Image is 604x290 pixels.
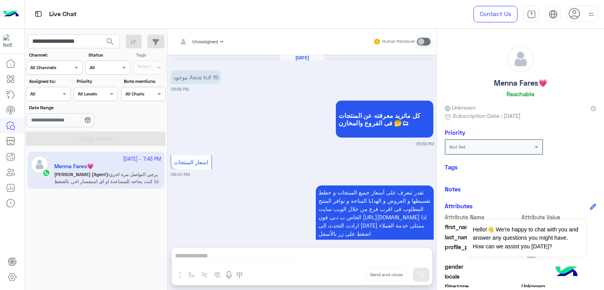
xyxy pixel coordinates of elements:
[445,243,520,261] span: profile_pic
[29,51,82,59] label: Channel:
[449,144,466,150] b: Not Set
[445,129,465,136] h6: Priority
[586,9,596,19] img: profile
[101,35,120,51] button: search
[527,10,536,19] img: tab
[366,268,407,281] button: Send and close
[523,6,539,22] a: tab
[445,262,520,271] span: gender
[445,213,520,221] span: Attribute Name
[553,259,580,286] img: hulul-logo.png
[29,104,117,111] label: Date Range
[453,112,521,120] span: Subscription Date : [DATE]
[445,103,475,112] span: Unknown
[494,79,547,88] h5: Menna Fares💗
[171,171,190,178] small: 06:00 PM
[445,185,461,193] h6: Notes
[3,6,19,22] img: Logo
[171,70,221,84] p: 17/9/2025, 5:59 PM
[26,132,166,146] button: Apply Filters
[192,39,218,44] span: Unassigned
[445,223,520,231] span: first_name
[507,46,534,72] img: defaultAdmin.png
[3,34,17,48] img: 1403182699927242
[29,78,70,85] label: Assigned to:
[549,10,558,19] img: tab
[416,141,434,147] small: 05:59 PM
[445,233,520,241] span: last_name
[88,51,129,59] label: Status
[521,272,597,281] span: null
[105,37,115,46] span: search
[445,272,520,281] span: locale
[49,9,77,20] p: Live Chat
[521,262,597,271] span: null
[339,112,431,127] span: كل ماتريد معرفته عن المنتجات فى الفروع والمخازن 🤔🗂
[445,202,473,209] h6: Attributes
[382,39,415,45] small: Human Handover
[77,78,117,85] label: Priority
[33,9,43,19] img: tab
[467,220,585,257] span: Hello!👋 We're happy to chat with you and answer any questions you might have. How can we assist y...
[171,86,189,92] small: 05:59 PM
[506,90,534,97] h6: Reachable
[280,55,324,61] h6: [DATE]
[316,185,434,240] p: 17/9/2025, 6:00 PM
[473,6,517,22] a: Contact Us
[319,189,431,237] span: تقدر تتعرف على أسعار جميع المنتجات و خطط تقسيطها و العروض و الهدايا المتاحه و توافر المنتج المطلو...
[174,159,208,165] span: اسعار المنتجات
[445,163,596,171] h6: Tags
[124,78,164,85] label: Note mentions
